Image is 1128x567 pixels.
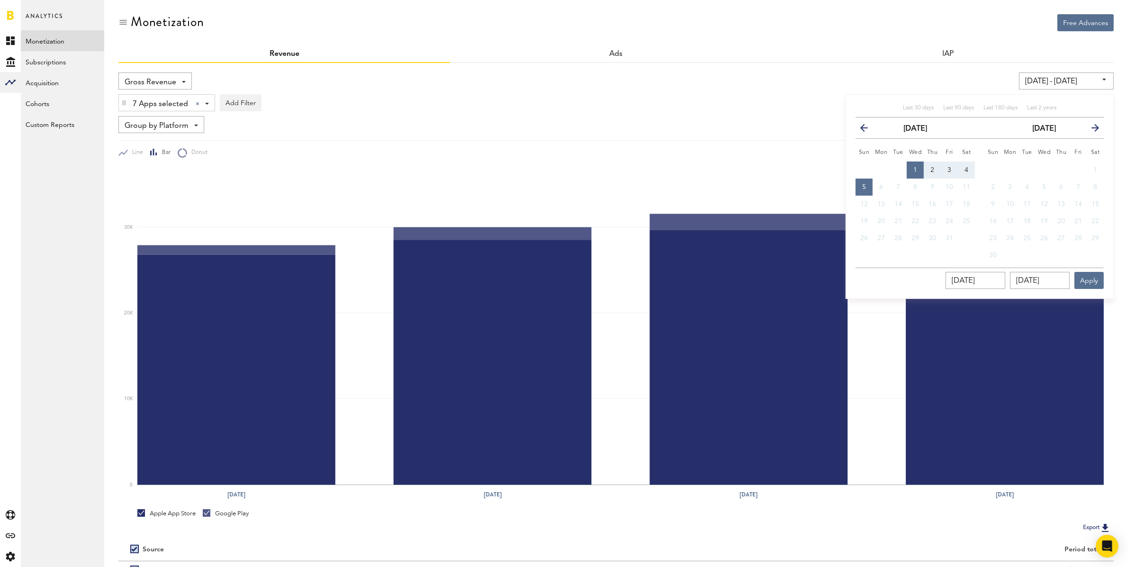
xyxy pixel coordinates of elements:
[894,235,902,242] span: 28
[1080,522,1114,534] button: Export
[929,201,936,207] span: 16
[896,184,900,190] span: 7
[890,230,907,247] button: 28
[1006,235,1014,242] span: 24
[946,272,1005,289] input: __/__/____
[21,72,104,93] a: Acquisition
[1002,230,1019,247] button: 24
[1076,184,1080,190] span: 7
[903,125,927,133] strong: [DATE]
[1019,230,1036,247] button: 25
[913,167,917,173] span: 1
[158,149,171,157] span: Bar
[963,201,970,207] span: 18
[227,490,245,499] text: [DATE]
[1023,235,1031,242] span: 25
[125,74,176,90] span: Gross Revenue
[133,96,188,112] span: 7 Apps selected
[1032,125,1056,133] strong: [DATE]
[1006,201,1014,207] span: 10
[1019,213,1036,230] button: 18
[958,179,975,196] button: 11
[21,51,104,72] a: Subscriptions
[929,235,936,242] span: 30
[1087,213,1104,230] button: 22
[1036,196,1053,213] button: 12
[946,218,953,225] span: 24
[1070,196,1087,213] button: 14
[1087,179,1104,196] button: 8
[124,396,133,401] text: 10K
[946,150,953,155] small: Friday
[877,201,885,207] span: 13
[873,196,890,213] button: 13
[963,184,970,190] span: 11
[894,201,902,207] span: 14
[220,94,262,111] button: Add Filter
[1057,201,1065,207] span: 13
[1004,150,1017,155] small: Monday
[203,509,249,518] div: Google Play
[965,167,968,173] span: 4
[1008,184,1012,190] span: 3
[121,99,127,106] img: trash_awesome_blue.svg
[1074,201,1082,207] span: 14
[143,546,164,554] div: Source
[1036,230,1053,247] button: 26
[984,213,1002,230] button: 16
[1053,196,1070,213] button: 13
[930,184,934,190] span: 9
[628,546,1102,554] div: Period total
[873,179,890,196] button: 6
[911,201,919,207] span: 15
[131,14,204,29] div: Monetization
[137,509,196,518] div: Apple App Store
[873,213,890,230] button: 20
[913,184,917,190] span: 8
[1040,201,1048,207] span: 12
[1053,230,1070,247] button: 27
[484,490,502,499] text: [DATE]
[1057,235,1065,242] span: 27
[1092,201,1099,207] span: 15
[856,230,873,247] button: 26
[907,213,924,230] button: 22
[1074,235,1082,242] span: 28
[1087,196,1104,213] button: 15
[1023,218,1031,225] span: 18
[996,490,1014,499] text: [DATE]
[1074,218,1082,225] span: 21
[130,483,133,487] text: 0
[1092,218,1099,225] span: 22
[128,149,143,157] span: Line
[942,50,954,58] a: IAP
[1040,218,1048,225] span: 19
[1093,167,1097,173] span: 1
[1010,272,1070,289] input: __/__/____
[924,162,941,179] button: 2
[1023,201,1031,207] span: 11
[989,218,997,225] span: 16
[860,201,868,207] span: 12
[894,218,902,225] span: 21
[877,218,885,225] span: 20
[860,235,868,242] span: 26
[856,213,873,230] button: 19
[962,150,971,155] small: Saturday
[958,213,975,230] button: 25
[862,184,866,190] span: 5
[1022,150,1032,155] small: Tuesday
[911,218,919,225] span: 22
[1057,218,1065,225] span: 20
[125,118,189,134] span: Group by Platform
[941,196,958,213] button: 17
[924,196,941,213] button: 16
[984,247,1002,264] button: 30
[991,184,995,190] span: 2
[958,162,975,179] button: 4
[873,230,890,247] button: 27
[1091,150,1100,155] small: Saturday
[1006,218,1014,225] span: 17
[879,184,883,190] span: 6
[958,196,975,213] button: 18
